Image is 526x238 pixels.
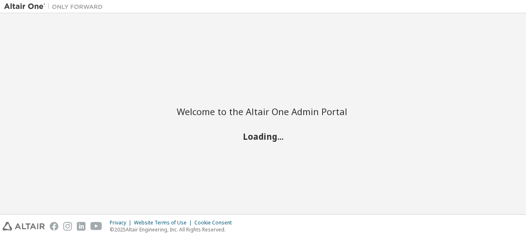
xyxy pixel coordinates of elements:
img: altair_logo.svg [2,222,45,231]
p: © 2025 Altair Engineering, Inc. All Rights Reserved. [110,226,237,233]
div: Cookie Consent [194,220,237,226]
img: Altair One [4,2,107,11]
h2: Welcome to the Altair One Admin Portal [177,106,349,117]
img: instagram.svg [63,222,72,231]
h2: Loading... [177,131,349,141]
img: linkedin.svg [77,222,85,231]
div: Website Terms of Use [134,220,194,226]
img: youtube.svg [90,222,102,231]
div: Privacy [110,220,134,226]
img: facebook.svg [50,222,58,231]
